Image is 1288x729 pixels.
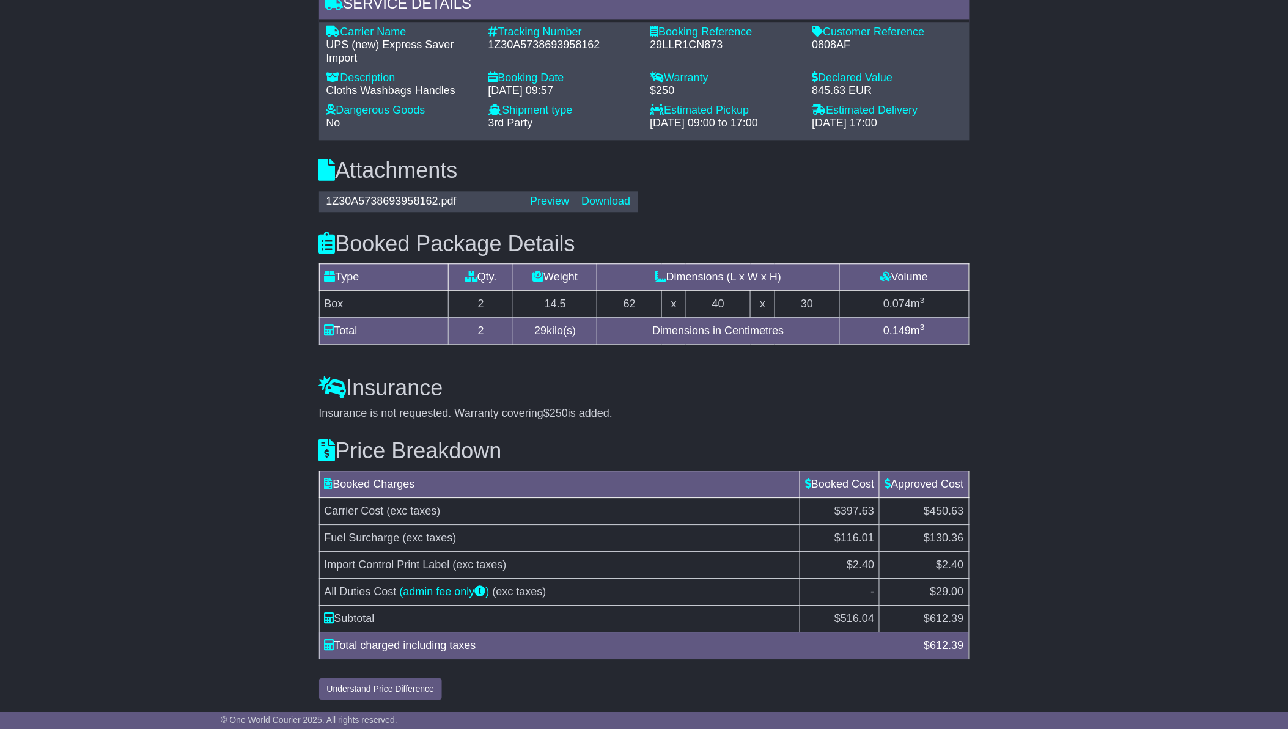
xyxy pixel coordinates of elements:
[936,559,963,571] span: $2.40
[751,290,775,317] td: x
[319,263,449,290] td: Type
[834,505,874,517] span: $397.63
[488,104,638,117] div: Shipment type
[650,38,800,52] div: 29LLR1CN873
[319,158,970,183] h3: Attachments
[326,71,476,85] div: Description
[513,317,597,344] td: kilo(s)
[812,84,962,98] div: 845.63 EUR
[924,505,963,517] span: $450.63
[847,559,874,571] span: $2.40
[686,290,751,317] td: 40
[453,559,507,571] span: (exc taxes)
[325,559,450,571] span: Import Control Print Label
[812,104,962,117] div: Estimated Delivery
[800,471,880,497] td: Booked Cost
[530,195,569,207] a: Preview
[839,290,969,317] td: m
[920,296,925,305] sup: 3
[650,71,800,85] div: Warranty
[597,290,662,317] td: 62
[319,407,970,420] div: Insurance is not requested. Warranty covering is added.
[650,104,800,117] div: Estimated Pickup
[924,532,963,544] span: $130.36
[326,117,340,129] span: No
[543,407,568,419] span: $250
[800,605,880,632] td: $
[930,612,963,625] span: 612.39
[870,585,874,598] span: -
[387,505,441,517] span: (exc taxes)
[880,471,969,497] td: Approved Cost
[812,38,962,52] div: 0808AF
[319,439,970,463] h3: Price Breakdown
[488,71,638,85] div: Booking Date
[326,104,476,117] div: Dangerous Goods
[883,298,911,310] span: 0.074
[597,317,839,344] td: Dimensions in Centimetres
[488,38,638,52] div: 1Z30A5738693958162
[319,471,800,497] td: Booked Charges
[581,195,630,207] a: Download
[325,532,400,544] span: Fuel Surcharge
[834,532,874,544] span: $116.01
[320,195,524,208] div: 1Z30A5738693958162.pdf
[488,26,638,39] div: Tracking Number
[597,263,839,290] td: Dimensions (L x W x H)
[930,639,963,651] span: 612.39
[812,26,962,39] div: Customer Reference
[319,317,449,344] td: Total
[326,84,476,98] div: Cloths Washbags Handles
[662,290,686,317] td: x
[650,84,800,98] div: $250
[883,324,911,337] span: 0.149
[488,117,533,129] span: 3rd Party
[400,585,490,598] a: (admin fee only)
[319,232,970,256] h3: Booked Package Details
[449,263,513,290] td: Qty.
[650,117,800,130] div: [DATE] 09:00 to 17:00
[319,678,443,700] button: Understand Price Difference
[325,505,384,517] span: Carrier Cost
[326,26,476,39] div: Carrier Name
[812,117,962,130] div: [DATE] 17:00
[403,532,457,544] span: (exc taxes)
[839,317,969,344] td: m
[880,605,969,632] td: $
[319,290,449,317] td: Box
[513,290,597,317] td: 14.5
[930,585,963,598] span: $29.00
[325,585,397,598] span: All Duties Cost
[319,376,970,400] h3: Insurance
[839,263,969,290] td: Volume
[841,612,874,625] span: 516.04
[449,317,513,344] td: 2
[319,605,800,632] td: Subtotal
[534,324,546,337] span: 29
[449,290,513,317] td: 2
[221,715,397,725] span: © One World Courier 2025. All rights reserved.
[918,637,970,654] div: $
[920,323,925,332] sup: 3
[493,585,546,598] span: (exc taxes)
[650,26,800,39] div: Booking Reference
[775,290,839,317] td: 30
[488,84,638,98] div: [DATE] 09:57
[326,38,476,65] div: UPS (new) Express Saver Import
[513,263,597,290] td: Weight
[318,637,918,654] div: Total charged including taxes
[812,71,962,85] div: Declared Value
